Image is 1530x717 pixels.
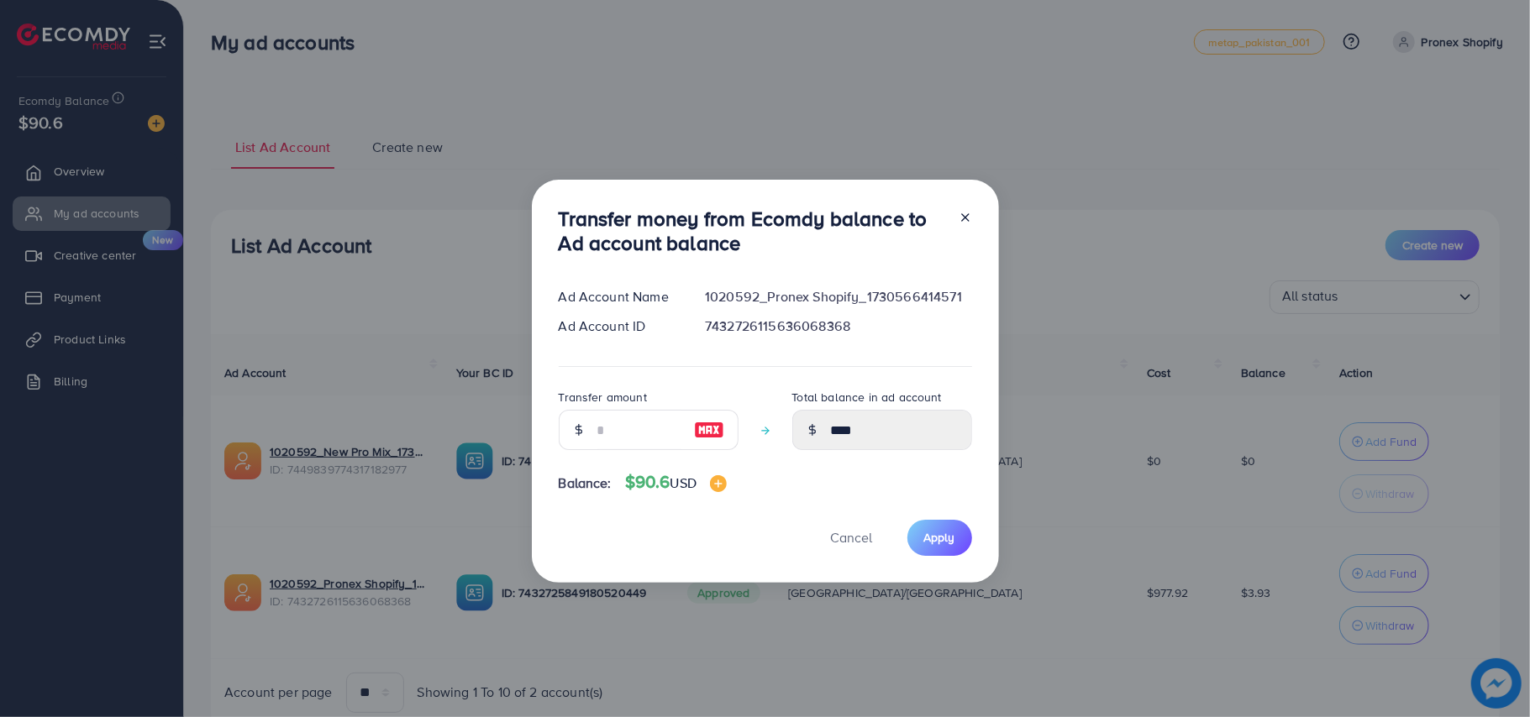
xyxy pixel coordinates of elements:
label: Total balance in ad account [792,389,942,406]
button: Apply [907,520,972,556]
div: 1020592_Pronex Shopify_1730566414571 [691,287,985,306]
span: Apply [924,529,955,546]
h3: Transfer money from Ecomdy balance to Ad account balance [559,207,945,255]
label: Transfer amount [559,389,647,406]
h4: $90.6 [625,472,727,493]
img: image [694,420,724,440]
div: 7432726115636068368 [691,317,985,336]
img: image [710,475,727,492]
span: USD [670,474,697,492]
button: Cancel [810,520,894,556]
div: Ad Account ID [545,317,692,336]
div: Ad Account Name [545,287,692,306]
span: Cancel [831,528,873,547]
span: Balance: [559,474,612,493]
